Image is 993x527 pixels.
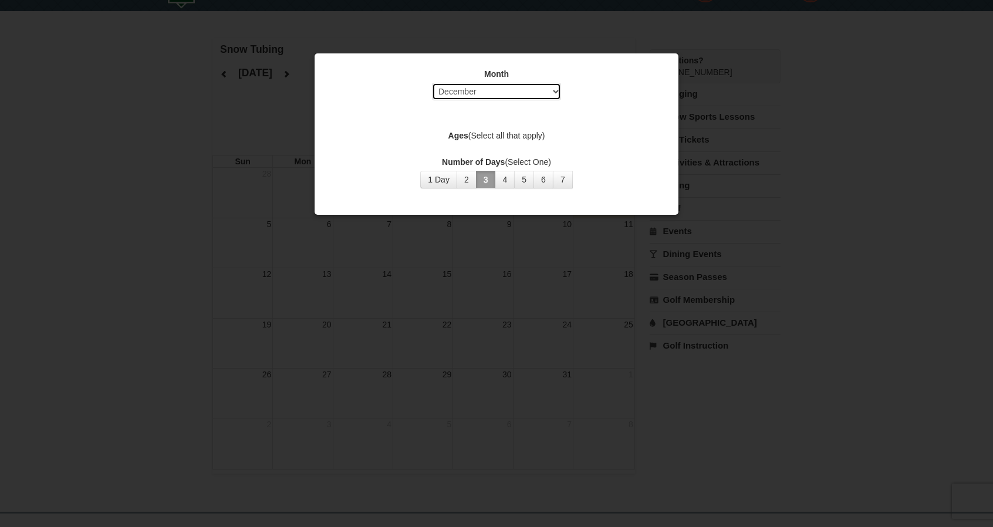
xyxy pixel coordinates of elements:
label: (Select One) [329,156,664,168]
strong: Number of Days [442,157,505,167]
strong: Ages [448,131,468,140]
button: 4 [495,171,515,188]
strong: Month [484,69,509,79]
button: 6 [533,171,553,188]
button: 2 [457,171,477,188]
button: 1 Day [420,171,457,188]
button: 5 [514,171,534,188]
label: (Select all that apply) [329,130,664,141]
button: 7 [553,171,573,188]
button: 3 [476,171,496,188]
